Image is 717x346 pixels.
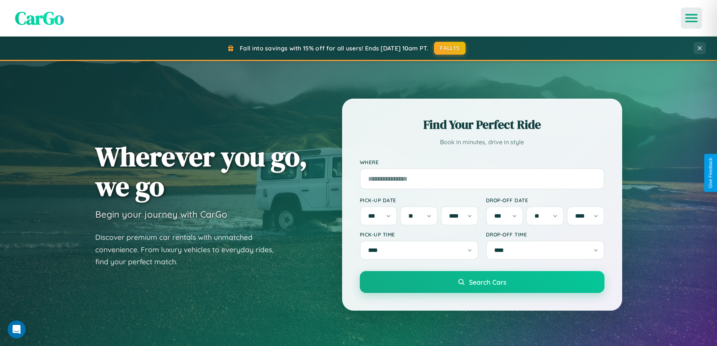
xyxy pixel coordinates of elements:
[360,231,478,238] label: Pick-up Time
[240,44,428,52] span: Fall into savings with 15% off for all users! Ends [DATE] 10am PT.
[360,159,604,165] label: Where
[360,271,604,293] button: Search Cars
[681,8,702,29] button: Open menu
[8,320,26,338] iframe: Intercom live chat
[469,278,506,286] span: Search Cars
[95,209,227,220] h3: Begin your journey with CarGo
[434,42,466,55] button: FALL15
[486,197,604,203] label: Drop-off Date
[708,158,713,188] div: Give Feedback
[486,231,604,238] label: Drop-off Time
[360,197,478,203] label: Pick-up Date
[15,6,64,30] span: CarGo
[95,231,283,268] p: Discover premium car rentals with unmatched convenience. From luxury vehicles to everyday rides, ...
[360,116,604,133] h2: Find Your Perfect Ride
[95,142,308,201] h1: Wherever you go, we go
[360,137,604,148] p: Book in minutes, drive in style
